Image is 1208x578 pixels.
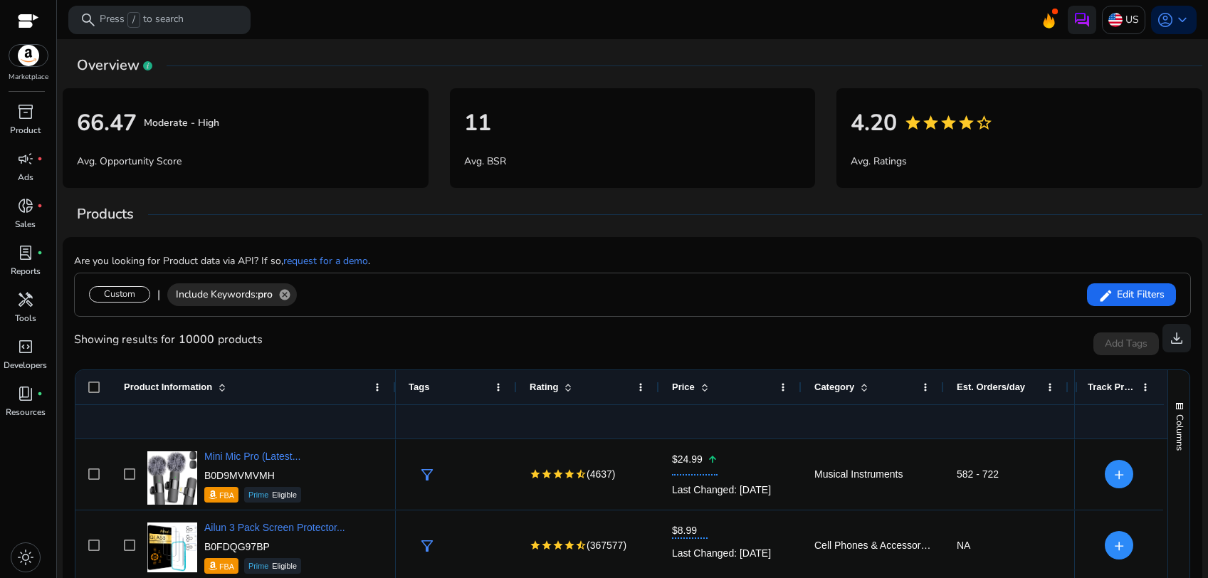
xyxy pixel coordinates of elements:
h4: 66.47 [77,110,137,137]
h4: 11 [464,110,491,137]
span: inventory_2 [17,103,34,120]
mat-icon: star [552,468,564,480]
span: code_blocks [17,338,34,355]
span: 582 - 722 [957,468,999,480]
span: Product Information [124,382,212,392]
span: (4637) [587,466,615,483]
mat-icon: star [922,114,940,132]
span: download [1168,330,1185,347]
p: Press to search [100,12,184,28]
b: Moderate - High [144,116,219,130]
p: B0FDQG97BP [204,540,345,554]
mat-icon: star [530,468,541,480]
span: keyboard_arrow_down [1174,11,1191,28]
p: Resources [6,406,46,419]
mat-icon: star_half [575,468,587,480]
span: (367577) [587,537,626,554]
button: + [1105,531,1133,559]
span: $24.99 [672,452,708,466]
p: Avg. BSR [464,147,802,169]
button: Edit Filters [1087,283,1176,306]
span: book_4 [17,385,34,402]
mat-icon: star [530,540,541,551]
b: 10000 [175,331,218,348]
span: Prime [248,562,268,570]
span: Include Keywords: [176,287,273,302]
a: Mini Mic Pro (Latest... [204,451,300,462]
mat-icon: star_half [575,540,587,551]
span: NA [957,540,970,551]
span: handyman [17,291,34,308]
span: Price [672,382,695,392]
div: Last Changed: [DATE] [672,539,789,568]
mat-icon: star [940,114,957,132]
span: lab_profile [17,244,34,261]
span: Edit Filters [1113,288,1165,302]
span: Tags [409,382,429,392]
p: Avg. Ratings [851,147,1188,169]
mat-icon: star [552,540,564,551]
span: Prime [248,491,268,499]
mat-icon: star [541,468,552,480]
p: US [1125,7,1139,32]
h4: Products [77,206,1202,223]
div: | [157,286,160,303]
div: Eligible [244,487,301,503]
p: Product [10,124,41,137]
p: B0D9MVMVMH [204,468,301,483]
div: Eligible [244,558,301,574]
span: Track Product [1088,382,1135,392]
span: account_circle [1157,11,1174,28]
span: Cell Phones & Accessories [814,540,933,551]
span: / [127,12,140,28]
span: fiber_manual_record [37,156,43,162]
div: Last Changed: [DATE] [672,475,789,505]
span: campaign [17,150,34,167]
h4: 4.20 [851,110,897,137]
button: download [1162,324,1191,352]
div: Custom [89,286,150,303]
button: + [1105,460,1133,488]
b: pro [258,288,273,301]
mat-icon: star_border [975,114,993,132]
span: fiber_manual_record [37,203,43,209]
span: Columns [1173,414,1186,451]
span: Rating [530,382,558,392]
a: Ailun 3 Pack Screen Protector... [204,522,345,533]
p: Ads [18,171,33,184]
mat-icon: arrow_upward [708,445,718,474]
mat-icon: edit [1098,285,1113,307]
span: fiber_manual_record [37,391,43,396]
p: Marketplace [9,72,48,83]
span: search [80,11,97,28]
span: filter_alt [419,466,436,483]
p: FBA [219,488,234,503]
span: donut_small [17,197,34,214]
mat-icon: star [541,540,552,551]
p: Avg. Opportunity Score [77,147,414,169]
h4: Overview [77,57,1202,74]
span: fiber_manual_record [37,250,43,256]
mat-icon: star [957,114,975,132]
mat-icon: star [564,540,575,551]
span: filter_alt [419,537,436,555]
img: amazon.svg [9,45,48,66]
p: FBA [219,559,234,574]
p: Sales [15,218,36,231]
mat-icon: cancel [273,288,297,301]
a: request for a demo [283,254,368,268]
p: Are you looking for Product data via API? If so, . [74,253,370,268]
mat-icon: star [904,114,922,132]
span: Est. Orders/day [957,382,1025,392]
span: Category [814,382,854,392]
div: Showing results for products [74,331,263,348]
img: us.svg [1108,13,1123,27]
span: light_mode [17,549,34,566]
mat-icon: star [564,468,575,480]
p: Tools [15,312,36,325]
span: $8.99 [672,523,708,537]
p: Developers [4,359,47,372]
span: Musical Instruments [814,468,903,480]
